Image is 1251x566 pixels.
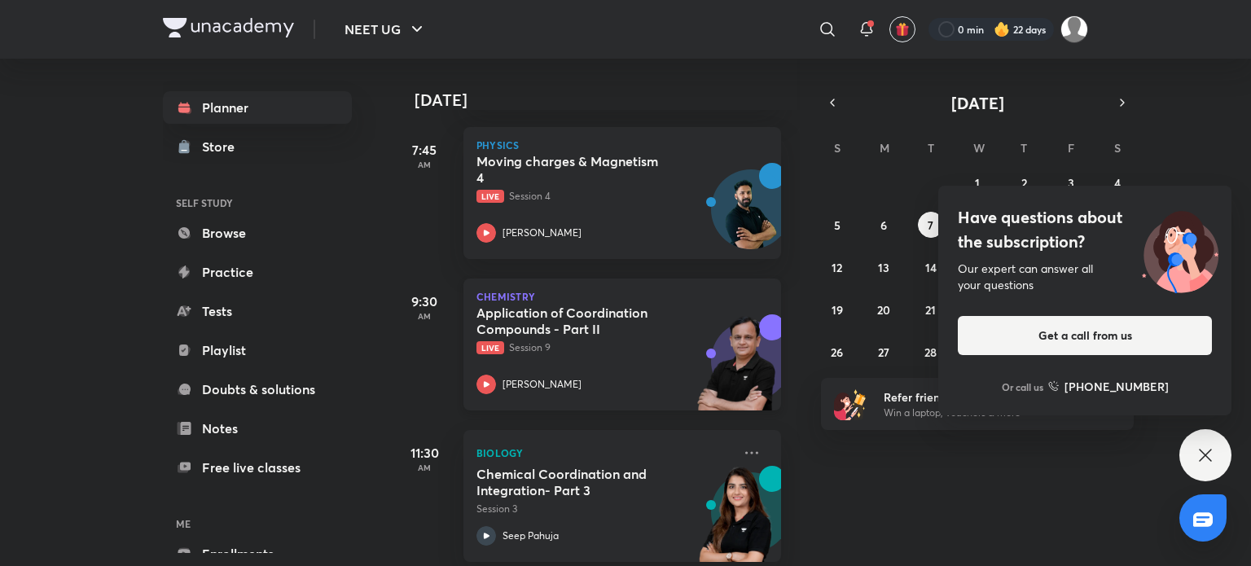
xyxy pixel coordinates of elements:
a: Free live classes [163,451,352,484]
abbr: October 4, 2025 [1114,175,1121,191]
button: October 7, 2025 [918,212,944,238]
button: October 19, 2025 [824,296,850,322]
abbr: October 2, 2025 [1021,175,1027,191]
img: ttu_illustration_new.svg [1129,205,1231,293]
h6: Refer friends [884,388,1084,406]
h4: Have questions about the subscription? [958,205,1212,254]
p: Or call us [1002,380,1043,394]
button: October 20, 2025 [871,296,897,322]
img: avatar [895,22,910,37]
button: October 14, 2025 [918,254,944,280]
abbr: Monday [880,140,889,156]
p: AM [392,463,457,472]
p: Session 3 [476,502,732,516]
button: October 13, 2025 [871,254,897,280]
abbr: Sunday [834,140,841,156]
img: Company Logo [163,18,294,37]
p: Seep Pahuja [503,529,559,543]
h5: Application of Coordination Compounds - Part II [476,305,679,337]
a: Planner [163,91,352,124]
button: avatar [889,16,915,42]
button: October 6, 2025 [871,212,897,238]
abbr: October 7, 2025 [928,217,933,233]
h6: ME [163,510,352,537]
abbr: October 14, 2025 [925,260,937,275]
p: [PERSON_NAME] [503,226,582,240]
img: Avatar [712,178,790,257]
span: Live [476,190,504,203]
p: AM [392,160,457,169]
a: Company Logo [163,18,294,42]
h5: 9:30 [392,292,457,311]
p: Physics [476,140,768,150]
abbr: October 27, 2025 [878,344,889,360]
h5: 7:45 [392,140,457,160]
span: [DATE] [951,92,1004,114]
p: [PERSON_NAME] [503,377,582,392]
h5: Chemical Coordination and Integration- Part 3 [476,466,679,498]
img: surabhi [1060,15,1088,43]
h5: Moving charges & Magnetism 4 [476,153,679,186]
button: October 26, 2025 [824,339,850,365]
a: Doubts & solutions [163,373,352,406]
a: [PHONE_NUMBER] [1048,378,1169,395]
abbr: October 19, 2025 [832,302,843,318]
abbr: October 12, 2025 [832,260,842,275]
button: NEET UG [335,13,437,46]
abbr: October 6, 2025 [880,217,887,233]
abbr: October 28, 2025 [924,344,937,360]
a: Browse [163,217,352,249]
img: streak [994,21,1010,37]
h6: [PHONE_NUMBER] [1064,378,1169,395]
abbr: October 20, 2025 [877,302,890,318]
a: Notes [163,412,352,445]
p: Biology [476,443,732,463]
div: Our expert can answer all your questions [958,261,1212,293]
button: Get a call from us [958,316,1212,355]
h5: 11:30 [392,443,457,463]
button: October 3, 2025 [1058,169,1084,195]
abbr: Saturday [1114,140,1121,156]
a: Playlist [163,334,352,366]
button: October 2, 2025 [1011,169,1037,195]
p: AM [392,311,457,321]
button: October 12, 2025 [824,254,850,280]
img: referral [834,388,867,420]
button: October 5, 2025 [824,212,850,238]
img: unacademy [691,314,781,427]
span: Live [476,341,504,354]
button: [DATE] [844,91,1111,114]
button: October 27, 2025 [871,339,897,365]
abbr: October 21, 2025 [925,302,936,318]
h6: SELF STUDY [163,189,352,217]
abbr: October 3, 2025 [1068,175,1074,191]
p: Session 9 [476,340,732,355]
button: October 1, 2025 [964,169,990,195]
abbr: Thursday [1021,140,1027,156]
abbr: Wednesday [973,140,985,156]
a: Practice [163,256,352,288]
div: Store [202,137,244,156]
p: Session 4 [476,189,732,204]
abbr: October 1, 2025 [975,175,980,191]
p: Win a laptop, vouchers & more [884,406,1084,420]
button: October 21, 2025 [918,296,944,322]
abbr: October 13, 2025 [878,260,889,275]
abbr: Tuesday [928,140,934,156]
a: Tests [163,295,352,327]
abbr: October 26, 2025 [831,344,843,360]
button: October 4, 2025 [1104,169,1130,195]
a: Store [163,130,352,163]
p: Chemistry [476,292,768,301]
abbr: Friday [1068,140,1074,156]
button: October 28, 2025 [918,339,944,365]
h4: [DATE] [415,90,797,110]
abbr: October 5, 2025 [834,217,841,233]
